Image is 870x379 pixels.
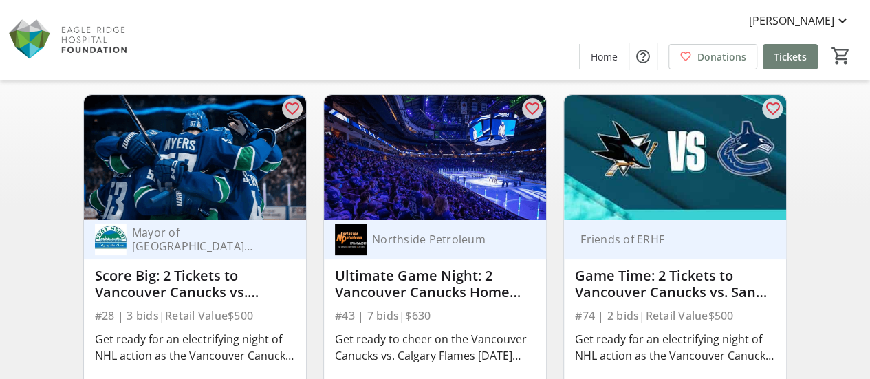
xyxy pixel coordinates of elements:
[591,50,618,64] span: Home
[524,100,541,117] mat-icon: favorite_outline
[697,50,746,64] span: Donations
[564,95,786,220] img: Game Time: 2 Tickets to Vancouver Canucks vs. San Jose Sharks
[575,331,775,364] div: Get ready for an electrifying night of NHL action as the Vancouver Canucks take on the San [PERSO...
[95,268,295,301] div: Score Big: 2 Tickets to Vancouver Canucks vs. [US_STATE] Rangers
[84,95,306,220] img: Score Big: 2 Tickets to Vancouver Canucks vs. New York Rangers
[95,224,127,255] img: Mayor of Port Moody
[335,224,367,255] img: Northside Petroleum
[749,12,834,29] span: [PERSON_NAME]
[575,306,775,325] div: #74 | 2 bids | Retail Value $500
[575,232,759,246] div: Friends of ERHF
[575,268,775,301] div: Game Time: 2 Tickets to Vancouver Canucks vs. San [PERSON_NAME] Sharks
[580,44,629,69] a: Home
[127,226,279,253] div: Mayor of [GEOGRAPHIC_DATA][PERSON_NAME]
[335,331,535,364] div: Get ready to cheer on the Vancouver Canucks vs. Calgary Flames [DATE][DATE] 7:00PM, section 109, ...
[829,43,853,68] button: Cart
[774,50,807,64] span: Tickets
[8,6,131,74] img: Eagle Ridge Hospital Foundation's Logo
[95,306,295,325] div: #28 | 3 bids | Retail Value $500
[629,43,657,70] button: Help
[763,44,818,69] a: Tickets
[668,44,757,69] a: Donations
[367,232,519,246] div: Northside Petroleum
[95,331,295,364] div: Get ready for an electrifying night of NHL action as the Vancouver Canucks take on the [US_STATE]...
[324,95,546,220] img: Ultimate Game Night: 2 Vancouver Canucks Home Game Tickets + $250 Visa Gift Card
[738,10,862,32] button: [PERSON_NAME]
[764,100,781,117] mat-icon: favorite_outline
[284,100,301,117] mat-icon: favorite_outline
[335,306,535,325] div: #43 | 7 bids | $630
[335,268,535,301] div: Ultimate Game Night: 2 Vancouver Canucks Home Game Tickets + $250 Visa Gift Card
